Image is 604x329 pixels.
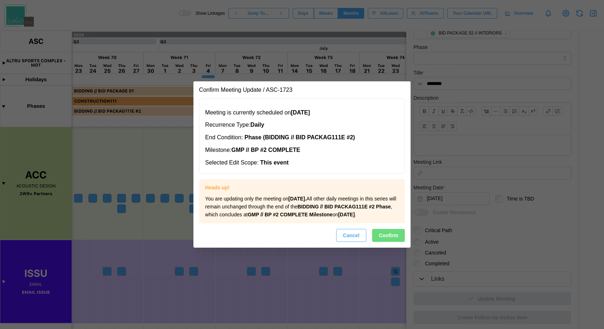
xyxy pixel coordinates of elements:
div: End Condition: [205,133,399,142]
b: GMP // BP #2 COMPLETE [232,147,300,153]
h2: Confirm Meeting Update / ASC-1723 [199,87,293,93]
b: [DATE] [338,212,354,217]
span: Heads up! [205,184,230,192]
b: Phase (BIDDING // BID PACKAG111E #2) [244,134,355,140]
div: Meeting is currently scheduled on [205,108,399,117]
div: Selected Edit Scope: [205,158,399,167]
div: Milestone: [205,146,399,155]
b: Daily [251,122,264,128]
span: You are updating only the meeting on All other daily meetings in this series will remain unchange... [205,196,397,217]
span: Confirm [379,229,398,242]
span: Cancel [343,229,360,242]
div: Recurrence Type: [205,121,399,130]
b: GMP // BP #2 COMPLETE Milestone [248,212,333,217]
b: This event [260,159,289,166]
b: [DATE]. [288,196,306,202]
b: [DATE] [291,109,310,116]
b: BIDDING // BID PACKAG111E #2 Phase [297,204,391,209]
